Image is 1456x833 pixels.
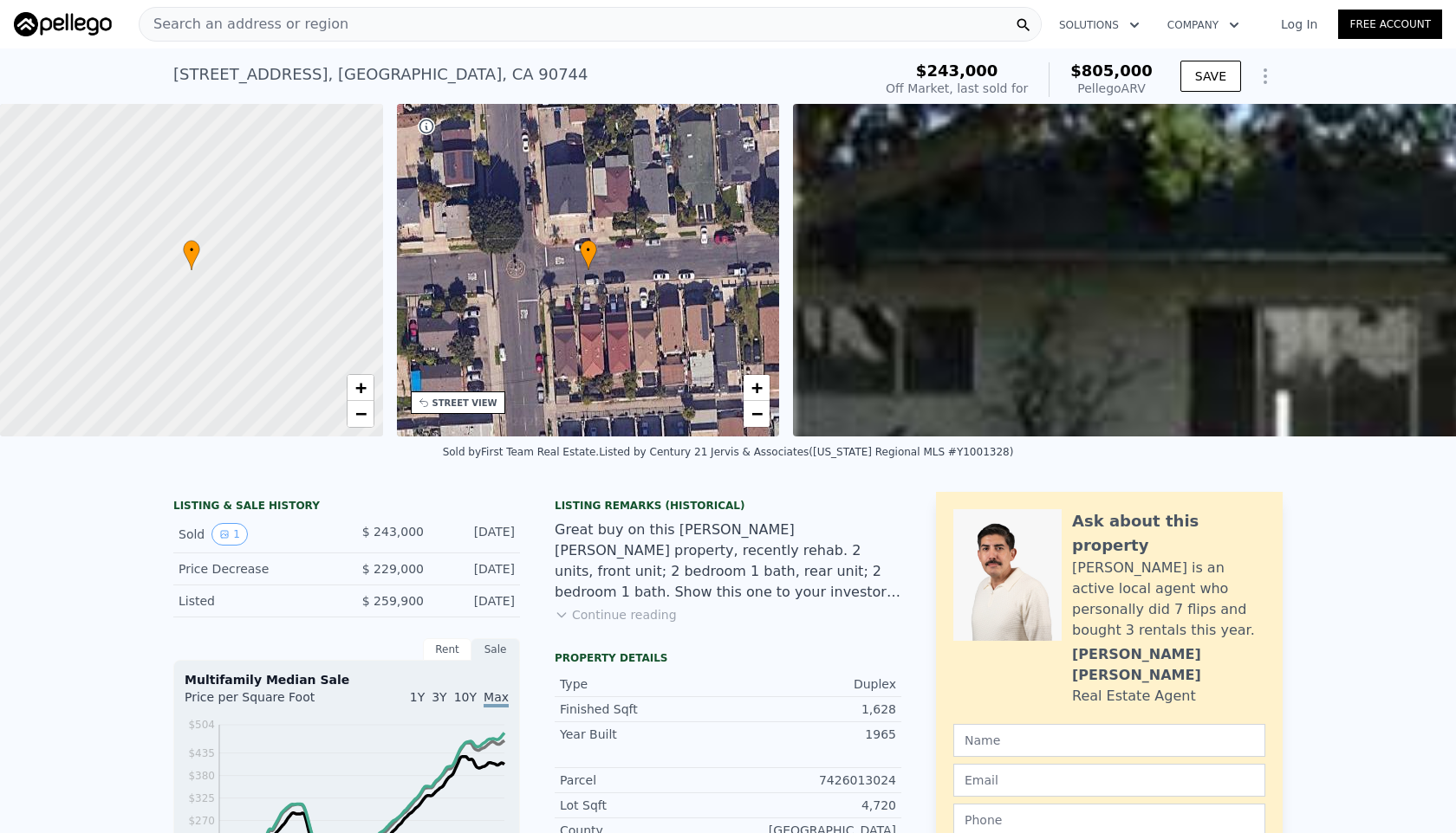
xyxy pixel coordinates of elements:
[211,523,248,546] button: View historical data
[362,525,424,539] span: $ 243,000
[410,690,425,704] span: 1Y
[728,701,896,718] div: 1,628
[179,560,333,578] div: Price Decrease
[599,446,1013,458] div: Listed by Century 21 Jervis & Associates ([US_STATE] Regional MLS #Y1001328)
[744,401,770,427] a: Zoom out
[555,499,901,513] div: Listing Remarks (Historical)
[438,523,515,546] div: [DATE]
[580,242,597,258] span: •
[560,772,728,789] div: Parcel
[362,594,424,608] span: $ 259,900
[179,523,333,546] div: Sold
[555,606,677,623] button: Continue reading
[183,240,200,270] div: •
[432,690,446,704] span: 3Y
[362,562,424,576] span: $ 229,000
[443,446,600,458] div: Sold by First Team Real Estate .
[555,520,901,603] div: Great buy on this [PERSON_NAME] [PERSON_NAME] property, recently rehab. 2 units, front unit; 2 be...
[580,240,597,270] div: •
[173,499,520,516] div: LISTING & SALE HISTORY
[454,690,477,704] span: 10Y
[886,80,1028,97] div: Off Market, last sold for
[728,675,896,693] div: Duplex
[1070,80,1153,97] div: Pellego ARV
[1248,59,1283,94] button: Show Options
[1072,686,1196,707] div: Real Estate Agent
[173,62,588,87] div: [STREET_ADDRESS] , [GEOGRAPHIC_DATA] , CA 90744
[183,242,200,258] span: •
[1260,16,1338,33] a: Log In
[751,377,763,398] span: +
[348,375,374,401] a: Zoom in
[188,719,215,731] tspan: $504
[432,397,497,410] div: STREET VIEW
[354,377,366,398] span: +
[751,403,763,424] span: −
[1045,10,1154,41] button: Solutions
[1070,61,1153,80] span: $805,000
[14,12,112,36] img: Pellego
[953,724,1265,757] input: Name
[560,797,728,814] div: Lot Sqft
[728,726,896,743] div: 1965
[185,688,347,716] div: Price per Square Foot
[1072,509,1265,558] div: Ask about this property
[953,764,1265,797] input: Email
[484,690,509,707] span: Max
[438,592,515,610] div: [DATE]
[916,61,998,80] span: $243,000
[471,638,520,661] div: Sale
[188,792,215,804] tspan: $325
[188,747,215,759] tspan: $435
[560,726,728,743] div: Year Built
[728,772,896,789] div: 7426013024
[560,675,728,693] div: Type
[354,403,366,424] span: −
[1338,10,1442,39] a: Free Account
[188,770,215,782] tspan: $380
[1072,558,1265,641] div: [PERSON_NAME] is an active local agent who personally did 7 flips and bought 3 rentals this year.
[188,815,215,827] tspan: $270
[423,638,471,661] div: Rent
[555,651,901,665] div: Property details
[179,592,333,610] div: Listed
[560,701,728,718] div: Finished Sqft
[185,671,509,688] div: Multifamily Median Sale
[348,401,374,427] a: Zoom out
[744,375,770,401] a: Zoom in
[438,560,515,578] div: [DATE]
[728,797,896,814] div: 4,720
[1180,61,1241,92] button: SAVE
[140,14,348,35] span: Search an address or region
[1072,644,1265,686] div: [PERSON_NAME] [PERSON_NAME]
[1154,10,1253,41] button: Company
